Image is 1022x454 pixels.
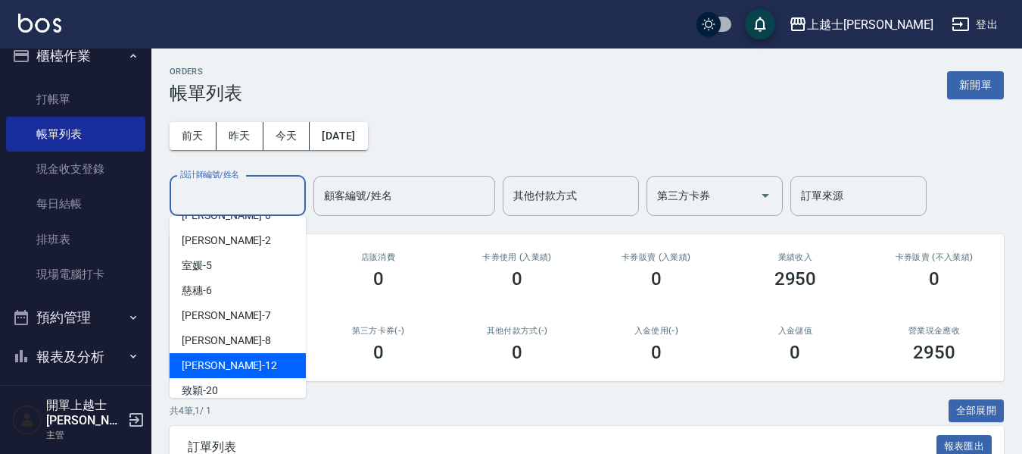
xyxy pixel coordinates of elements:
[170,83,242,104] h3: 帳單列表
[783,9,939,40] button: 上越士[PERSON_NAME]
[744,326,847,336] h2: 入金儲值
[753,183,777,208] button: Open
[170,122,217,150] button: 前天
[936,439,992,453] a: 報表匯出
[6,152,145,186] a: 現金收支登錄
[946,11,1004,39] button: 登出
[929,268,939,290] h3: 0
[327,326,430,336] h2: 第三方卡券(-)
[46,398,123,428] h5: 開單上越士[PERSON_NAME]
[182,383,218,399] span: 致穎 -20
[373,342,384,363] h3: 0
[6,337,145,377] button: 報表及分析
[46,428,123,442] p: 主管
[883,252,986,262] h2: 卡券販賣 (不入業績)
[6,376,145,415] button: 客戶管理
[6,222,145,257] a: 排班表
[263,122,310,150] button: 今天
[182,333,271,349] span: [PERSON_NAME] -8
[182,233,271,249] span: [PERSON_NAME] -2
[745,9,775,39] button: save
[605,252,708,262] h2: 卡券販賣 (入業績)
[182,258,212,274] span: 室媛 -5
[6,298,145,337] button: 預約管理
[6,36,145,76] button: 櫃檯作業
[6,257,145,292] a: 現場電腦打卡
[182,358,277,374] span: [PERSON_NAME] -12
[774,268,817,290] h3: 2950
[512,342,522,363] h3: 0
[744,252,847,262] h2: 業績收入
[883,326,986,336] h2: 營業現金應收
[807,15,933,34] div: 上越士[PERSON_NAME]
[170,67,242,77] h2: ORDERS
[790,342,800,363] h3: 0
[6,186,145,221] a: 每日結帳
[12,405,42,435] img: Person
[651,342,662,363] h3: 0
[913,342,955,363] h3: 2950
[182,208,271,224] span: [PERSON_NAME] -0
[217,122,263,150] button: 昨天
[182,308,271,324] span: [PERSON_NAME] -7
[605,326,708,336] h2: 入金使用(-)
[327,252,430,262] h2: 店販消費
[170,404,211,418] p: 共 4 筆, 1 / 1
[947,71,1004,99] button: 新開單
[6,82,145,117] a: 打帳單
[466,326,569,336] h2: 其他付款方式(-)
[466,252,569,262] h2: 卡券使用 (入業績)
[949,399,1005,423] button: 全部展開
[512,268,522,290] h3: 0
[6,117,145,152] a: 帳單列表
[182,283,212,299] span: 慈穗 -6
[310,122,367,150] button: [DATE]
[373,268,384,290] h3: 0
[651,268,662,290] h3: 0
[18,14,61,33] img: Logo
[180,169,239,180] label: 設計師編號/姓名
[947,77,1004,92] a: 新開單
